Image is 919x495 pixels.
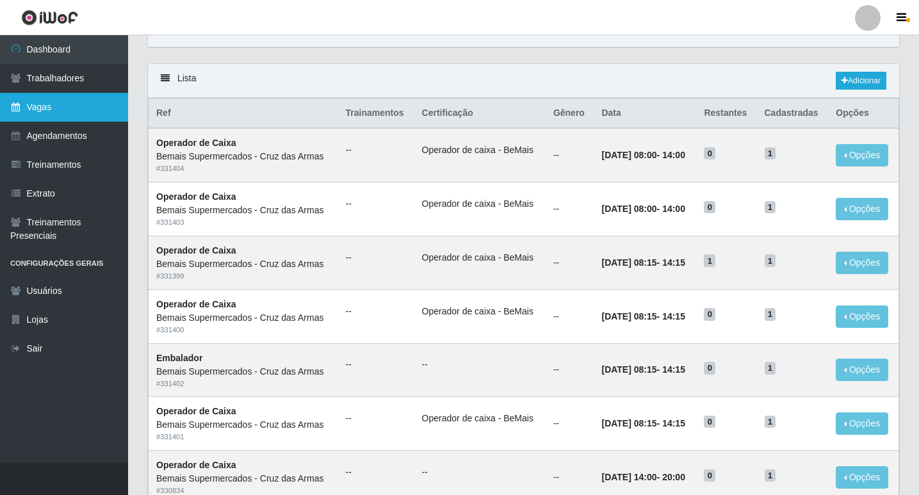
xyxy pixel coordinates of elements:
time: 20:00 [662,472,685,482]
time: 14:00 [662,150,685,160]
th: Ref [149,99,338,129]
strong: - [601,204,685,214]
button: Opções [836,466,888,489]
td: -- [546,289,594,343]
th: Restantes [696,99,756,129]
li: Operador de caixa - BeMais [422,197,538,211]
span: 0 [704,362,715,375]
ul: -- [422,358,538,371]
div: Bemais Supermercados - Cruz das Armas [156,472,330,485]
time: [DATE] 08:00 [601,150,656,160]
time: 14:15 [662,311,685,321]
button: Opções [836,412,888,435]
button: Opções [836,144,888,166]
strong: Embalador [156,353,202,363]
time: [DATE] 08:15 [601,418,656,428]
td: -- [546,183,594,236]
strong: - [601,257,685,268]
li: Operador de caixa - BeMais [422,143,538,157]
span: 1 [765,147,776,160]
th: Data [594,99,696,129]
span: 0 [704,147,715,160]
div: Lista [148,64,899,98]
span: 0 [704,308,715,321]
div: # 331403 [156,217,330,228]
ul: -- [346,143,407,157]
td: -- [546,236,594,289]
span: 1 [765,362,776,375]
time: 14:00 [662,204,685,214]
div: # 331402 [156,378,330,389]
strong: Operador de Caixa [156,299,236,309]
li: Operador de caixa - BeMais [422,412,538,425]
div: Bemais Supermercados - Cruz das Armas [156,311,330,325]
th: Trainamentos [338,99,414,129]
strong: - [601,472,685,482]
li: Operador de caixa - BeMais [422,251,538,264]
span: 1 [765,254,776,267]
div: # 331401 [156,432,330,442]
time: 14:15 [662,418,685,428]
strong: Operador de Caixa [156,460,236,470]
time: [DATE] 14:00 [601,472,656,482]
strong: Operador de Caixa [156,191,236,202]
div: Bemais Supermercados - Cruz das Armas [156,257,330,271]
strong: Operador de Caixa [156,245,236,256]
ul: -- [346,358,407,371]
div: # 331399 [156,271,330,282]
time: [DATE] 08:15 [601,311,656,321]
ul: -- [346,305,407,318]
span: 1 [765,416,776,428]
div: # 331404 [156,163,330,174]
time: [DATE] 08:00 [601,204,656,214]
span: 1 [765,308,776,321]
td: -- [546,397,594,451]
button: Opções [836,198,888,220]
time: [DATE] 08:15 [601,257,656,268]
a: Adicionar [836,72,886,90]
div: Bemais Supermercados - Cruz das Armas [156,204,330,217]
strong: Operador de Caixa [156,406,236,416]
div: # 331400 [156,325,330,336]
div: Bemais Supermercados - Cruz das Armas [156,150,330,163]
strong: - [601,418,685,428]
span: 0 [704,201,715,214]
th: Certificação [414,99,546,129]
th: Opções [828,99,899,129]
span: 0 [704,416,715,428]
ul: -- [346,466,407,479]
span: 1 [765,469,776,482]
ul: -- [346,412,407,425]
th: Gênero [546,99,594,129]
strong: - [601,364,685,375]
div: Bemais Supermercados - Cruz das Armas [156,365,330,378]
span: 1 [765,201,776,214]
div: Bemais Supermercados - Cruz das Armas [156,418,330,432]
time: 14:15 [662,257,685,268]
span: 0 [704,469,715,482]
time: [DATE] 08:15 [601,364,656,375]
th: Cadastradas [757,99,829,129]
ul: -- [422,466,538,479]
strong: - [601,150,685,160]
li: Operador de caixa - BeMais [422,305,538,318]
time: 14:15 [662,364,685,375]
td: -- [546,343,594,397]
ul: -- [346,197,407,211]
img: CoreUI Logo [21,10,78,26]
strong: Operador de Caixa [156,138,236,148]
ul: -- [346,251,407,264]
span: 1 [704,254,715,267]
button: Opções [836,305,888,328]
button: Opções [836,359,888,381]
strong: - [601,311,685,321]
button: Opções [836,252,888,274]
td: -- [546,128,594,182]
